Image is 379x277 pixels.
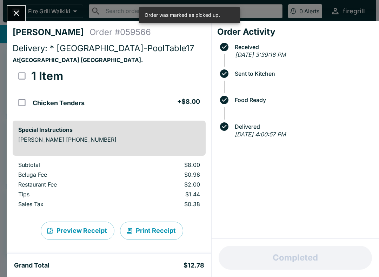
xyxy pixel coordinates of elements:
[120,222,183,240] button: Print Receipt
[41,222,114,240] button: Preview Receipt
[13,27,89,38] h4: [PERSON_NAME]
[132,201,200,208] p: $0.38
[145,9,220,21] div: Order was marked as picked up.
[14,261,49,270] h5: Grand Total
[231,70,373,77] span: Sent to Kitchen
[18,181,121,188] p: Restaurant Fee
[18,201,121,208] p: Sales Tax
[18,191,121,198] p: Tips
[235,131,286,138] em: [DATE] 4:00:57 PM
[235,51,286,58] em: [DATE] 3:39:16 PM
[13,56,143,63] strong: At [GEOGRAPHIC_DATA] [GEOGRAPHIC_DATA] .
[89,27,151,38] h4: Order # 059566
[18,136,200,143] p: [PERSON_NAME] [PHONE_NUMBER]
[132,161,200,168] p: $8.00
[18,171,121,178] p: Beluga Fee
[7,6,25,21] button: Close
[18,126,200,133] h6: Special Instructions
[31,69,63,83] h3: 1 Item
[132,181,200,188] p: $2.00
[13,63,206,115] table: orders table
[177,97,200,106] h5: + $8.00
[132,171,200,178] p: $0.96
[132,191,200,198] p: $1.44
[13,43,194,53] span: Delivery: * [GEOGRAPHIC_DATA]-PoolTable17
[18,161,121,168] p: Subtotal
[217,27,373,37] h4: Order Activity
[184,261,204,270] h5: $12.78
[231,97,373,103] span: Food Ready
[33,99,85,107] h5: Chicken Tenders
[231,44,373,50] span: Received
[13,161,206,210] table: orders table
[231,123,373,130] span: Delivered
